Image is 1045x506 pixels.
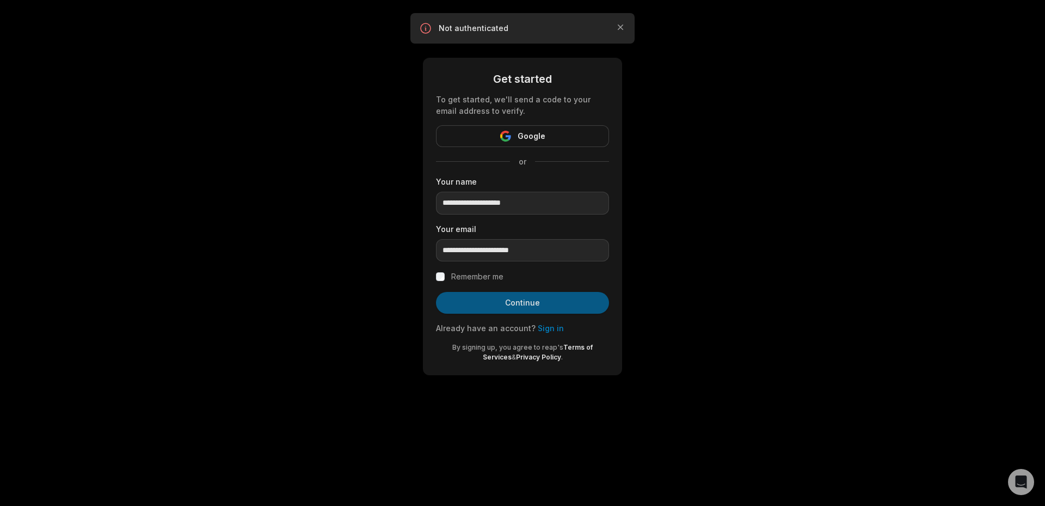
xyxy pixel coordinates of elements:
[436,292,609,314] button: Continue
[1008,469,1034,495] div: Open Intercom Messenger
[452,343,563,351] span: By signing up, you agree to reap's
[510,156,535,167] span: or
[436,324,536,333] span: Already have an account?
[436,71,609,87] div: Get started
[436,223,609,235] label: Your email
[538,324,564,333] a: Sign in
[518,130,545,143] span: Google
[451,270,503,283] label: Remember me
[436,94,609,117] div: To get started, we'll send a code to your email address to verify.
[436,125,609,147] button: Google
[512,353,516,361] span: &
[516,353,561,361] a: Privacy Policy
[436,176,609,187] label: Your name
[561,353,563,361] span: .
[439,23,606,34] p: Not authenticated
